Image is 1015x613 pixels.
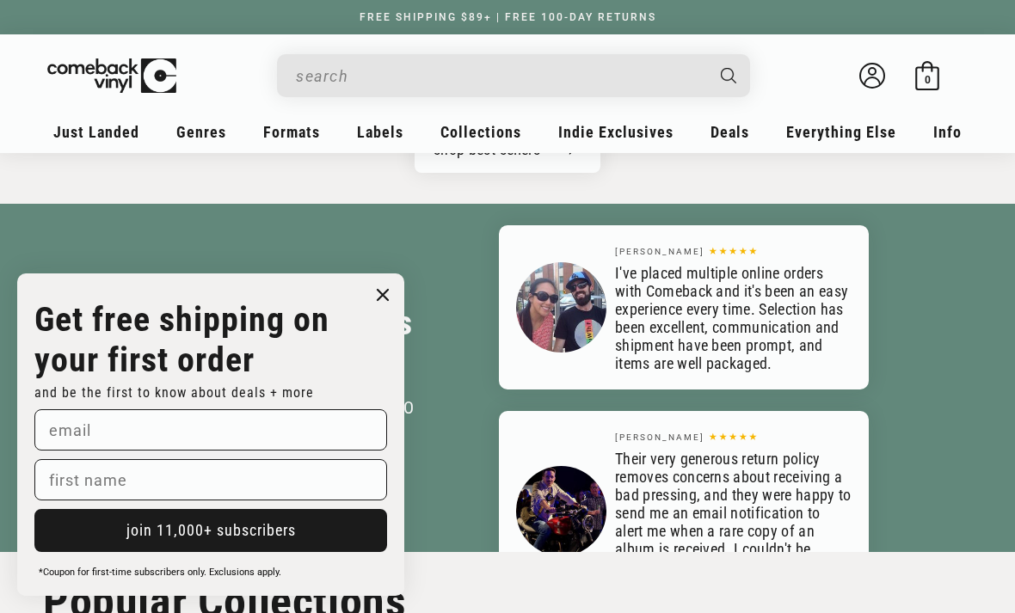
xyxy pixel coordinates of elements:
button: Search [706,54,753,97]
strong: Get free shipping on your first order [34,299,329,380]
span: Collections [440,123,521,141]
img: Brian J. [516,260,606,350]
div: Search [277,54,750,97]
span: Deals [710,123,749,141]
span: Just Landed [53,123,139,141]
input: When autocomplete results are available use up and down arrows to review and enter to select [296,58,704,94]
p: ★★★★★ [709,240,759,254]
p: [PERSON_NAME] [615,427,704,443]
p: ★★★★★ [709,426,759,439]
p: I've placed multiple online orders with Comeback and it's been an easy experience every time. Sel... [615,261,852,370]
span: Genres [176,123,226,141]
a: FREE SHIPPING $89+ | FREE 100-DAY RETURNS [342,11,674,23]
input: first name [34,459,387,500]
p: [PERSON_NAME] [615,242,704,257]
p: Their very generous return policy removes concerns about receiving a bad pressing, and they were ... [615,447,852,592]
button: Close dialog [370,282,396,308]
button: join 11,000+ subscribers [34,509,387,552]
span: 0 [925,73,931,86]
span: Everything Else [786,123,896,141]
span: Formats [263,123,320,141]
span: Info [933,123,962,141]
span: *Coupon for first-time subscribers only. Exclusions apply. [39,567,281,578]
span: and be the first to know about deals + more [34,384,314,401]
img: Mark V. [516,463,606,554]
span: Indie Exclusives [558,123,674,141]
input: email [34,409,387,451]
span: Labels [357,123,403,141]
